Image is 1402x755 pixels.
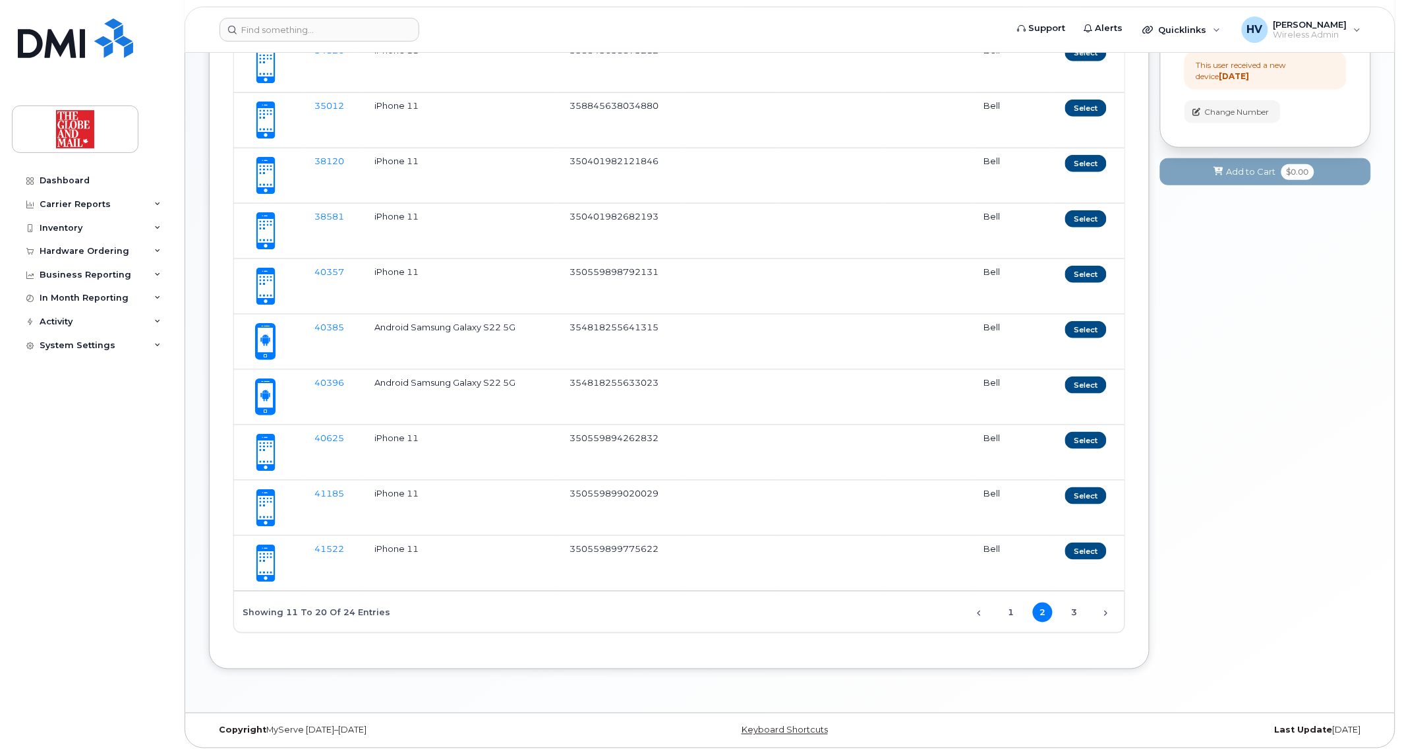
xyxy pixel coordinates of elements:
td: iPhone 11 [363,536,558,591]
button: Select [1065,377,1107,393]
a: 40385 [314,322,344,332]
td: iPhone 11 [363,259,558,315]
div: [DATE] [983,725,1371,736]
td: Bell [972,204,1053,259]
span: $0.00 [1281,164,1314,180]
td: iPhone 11 [363,425,558,481]
td: 354818255641315 [558,315,682,370]
a: 41522 [314,543,344,554]
td: 350559899020029 [558,481,682,536]
a: 41185 [314,488,344,498]
td: 350559898792131 [558,259,682,315]
button: Select [1065,100,1107,116]
a: 38581 [314,211,344,222]
a: 40357 [314,266,344,277]
td: Bell [972,38,1053,93]
span: Support [1029,22,1066,35]
td: 350559899775622 [558,536,682,591]
div: Quicklinks [1134,16,1230,43]
td: Bell [972,425,1053,481]
td: Bell [972,370,1053,425]
button: Select [1065,155,1107,171]
button: Select [1065,321,1107,338]
span: Wireless Admin [1273,30,1347,40]
button: Add to Cart $0.00 [1160,158,1371,185]
button: Select [1065,543,1107,559]
strong: Last Update [1275,725,1333,735]
strong: Copyright [219,725,266,735]
td: Android Samsung Galaxy S22 5G [363,370,558,425]
td: iPhone 11 [363,38,558,93]
td: Bell [972,536,1053,591]
button: Select [1065,266,1107,282]
a: 1 [1001,603,1021,622]
a: 2 [1033,603,1053,622]
span: Alerts [1095,22,1123,35]
a: Previous [970,603,989,622]
a: Keyboard Shortcuts [742,725,828,735]
button: Select [1065,44,1107,61]
a: 35012 [314,100,344,111]
td: 350559894262832 [558,425,682,481]
td: Bell [972,481,1053,536]
span: HV [1247,22,1263,38]
td: Bell [972,259,1053,315]
span: Add to Cart [1227,166,1276,178]
div: MyServe [DATE]–[DATE] [209,725,597,736]
td: 358845638034880 [558,93,682,148]
td: iPhone 11 [363,93,558,148]
a: 3 [1065,603,1084,622]
button: Select [1065,487,1107,504]
a: Alerts [1075,15,1132,42]
td: 358845638873212 [558,38,682,93]
td: Bell [972,93,1053,148]
div: Showing 11 to 20 of 24 entries [234,600,390,622]
a: Support [1008,15,1075,42]
input: Find something... [219,18,419,42]
a: Next [1096,603,1116,622]
td: iPhone 11 [363,204,558,259]
span: Quicklinks [1159,24,1207,35]
button: Select [1065,432,1107,448]
div: Herrera, Victor [1233,16,1370,43]
td: Android Samsung Galaxy S22 5G [363,315,558,370]
a: 40625 [314,433,344,443]
td: iPhone 11 [363,148,558,204]
a: 38120 [314,156,344,166]
td: 350401982682193 [558,204,682,259]
span: Change Number [1205,106,1270,118]
td: iPhone 11 [363,481,558,536]
div: This user received a new device [1196,59,1335,82]
a: 40396 [314,377,344,388]
strong: [DATE] [1219,71,1250,81]
td: Bell [972,315,1053,370]
td: 350401982121846 [558,148,682,204]
td: 354818255633023 [558,370,682,425]
button: Change Number [1184,100,1281,123]
span: [PERSON_NAME] [1273,19,1347,30]
button: Select [1065,210,1107,227]
td: Bell [972,148,1053,204]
